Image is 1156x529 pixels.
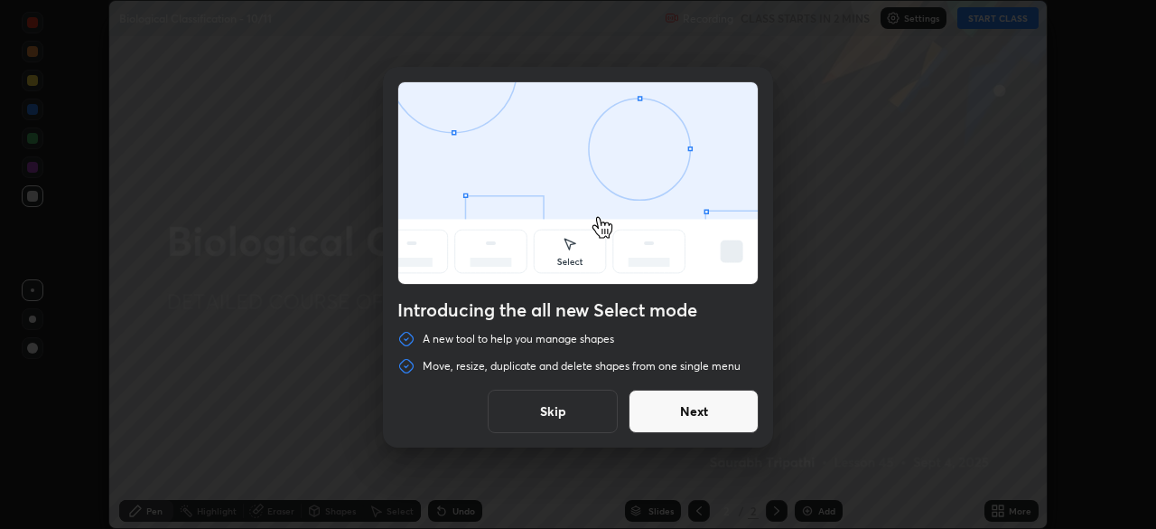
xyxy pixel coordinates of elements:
p: Move, resize, duplicate and delete shapes from one single menu [423,359,741,373]
button: Skip [488,390,618,433]
div: animation [398,82,758,288]
h4: Introducing the all new Select mode [397,299,759,321]
button: Next [629,390,759,433]
p: A new tool to help you manage shapes [423,332,614,346]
